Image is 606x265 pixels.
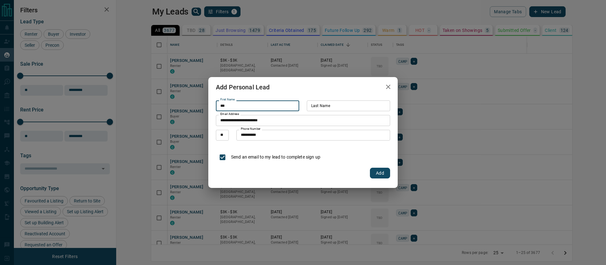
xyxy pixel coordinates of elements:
label: Phone Number [241,127,261,131]
p: Send an email to my lead to complete sign up [231,154,320,160]
label: First Name [220,98,235,102]
button: Add [370,168,390,178]
label: Email Address [220,112,239,116]
h2: Add Personal Lead [208,77,277,97]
